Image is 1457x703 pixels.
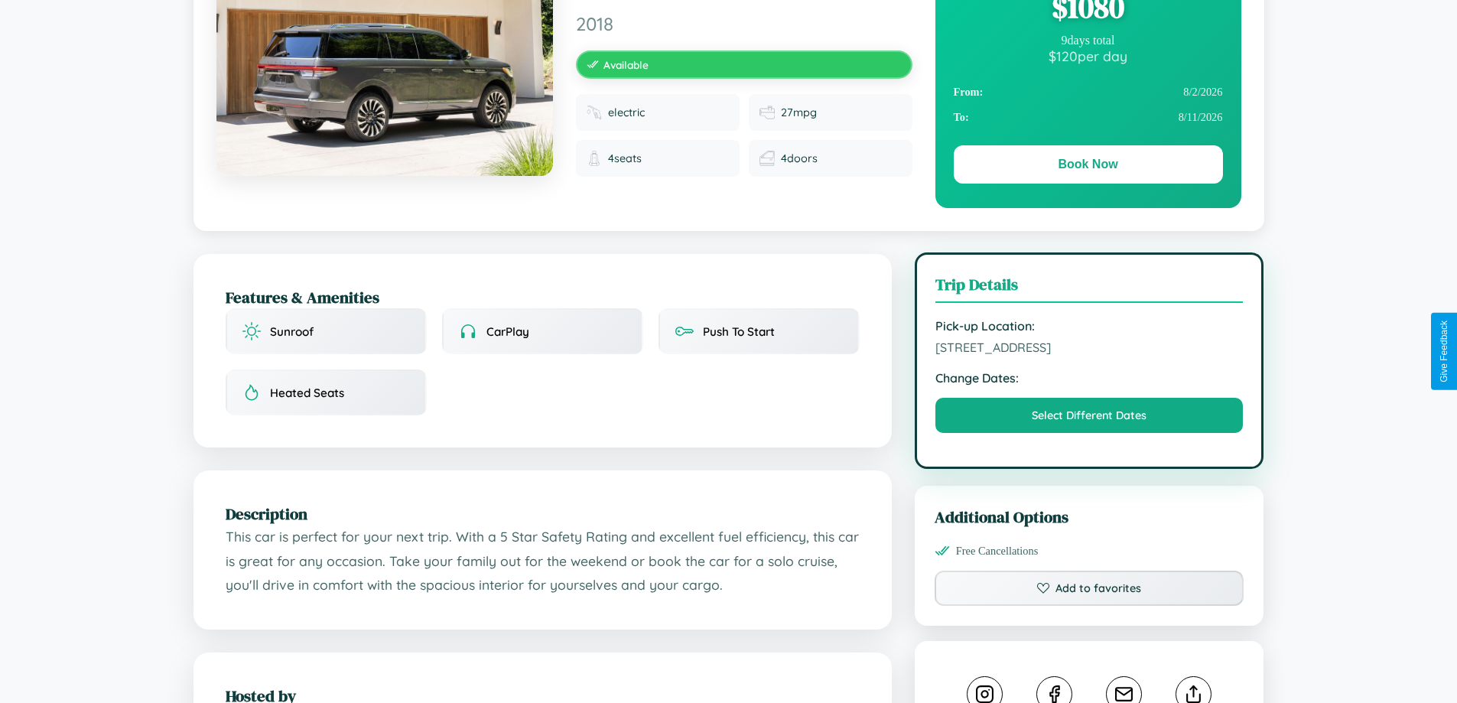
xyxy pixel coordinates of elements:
span: 4 doors [781,151,818,165]
p: This car is perfect for your next trip. With a 5 Star Safety Rating and excellent fuel efficiency... [226,525,860,597]
span: CarPlay [486,324,529,339]
div: 8 / 2 / 2026 [954,80,1223,105]
button: Book Now [954,145,1223,184]
span: Free Cancellations [956,545,1039,558]
img: Seats [587,151,602,166]
span: Sunroof [270,324,314,339]
div: 9 days total [954,34,1223,47]
h2: Description [226,503,860,525]
span: 4 seats [608,151,642,165]
span: 2018 [576,12,912,35]
span: [STREET_ADDRESS] [935,340,1244,355]
strong: Pick-up Location: [935,318,1244,334]
strong: From: [954,86,984,99]
span: Available [603,58,649,71]
h2: Features & Amenities [226,286,860,308]
strong: To: [954,111,969,124]
span: electric [608,106,645,119]
img: Doors [759,151,775,166]
div: Give Feedback [1439,321,1449,382]
h3: Additional Options [935,506,1244,528]
span: 27 mpg [781,106,817,119]
button: Select Different Dates [935,398,1244,433]
img: Fuel efficiency [759,105,775,120]
h3: Trip Details [935,273,1244,303]
strong: Change Dates: [935,370,1244,386]
span: Push To Start [703,324,775,339]
div: $ 120 per day [954,47,1223,64]
span: Heated Seats [270,386,344,400]
div: 8 / 11 / 2026 [954,105,1223,130]
button: Add to favorites [935,571,1244,606]
img: Fuel type [587,105,602,120]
